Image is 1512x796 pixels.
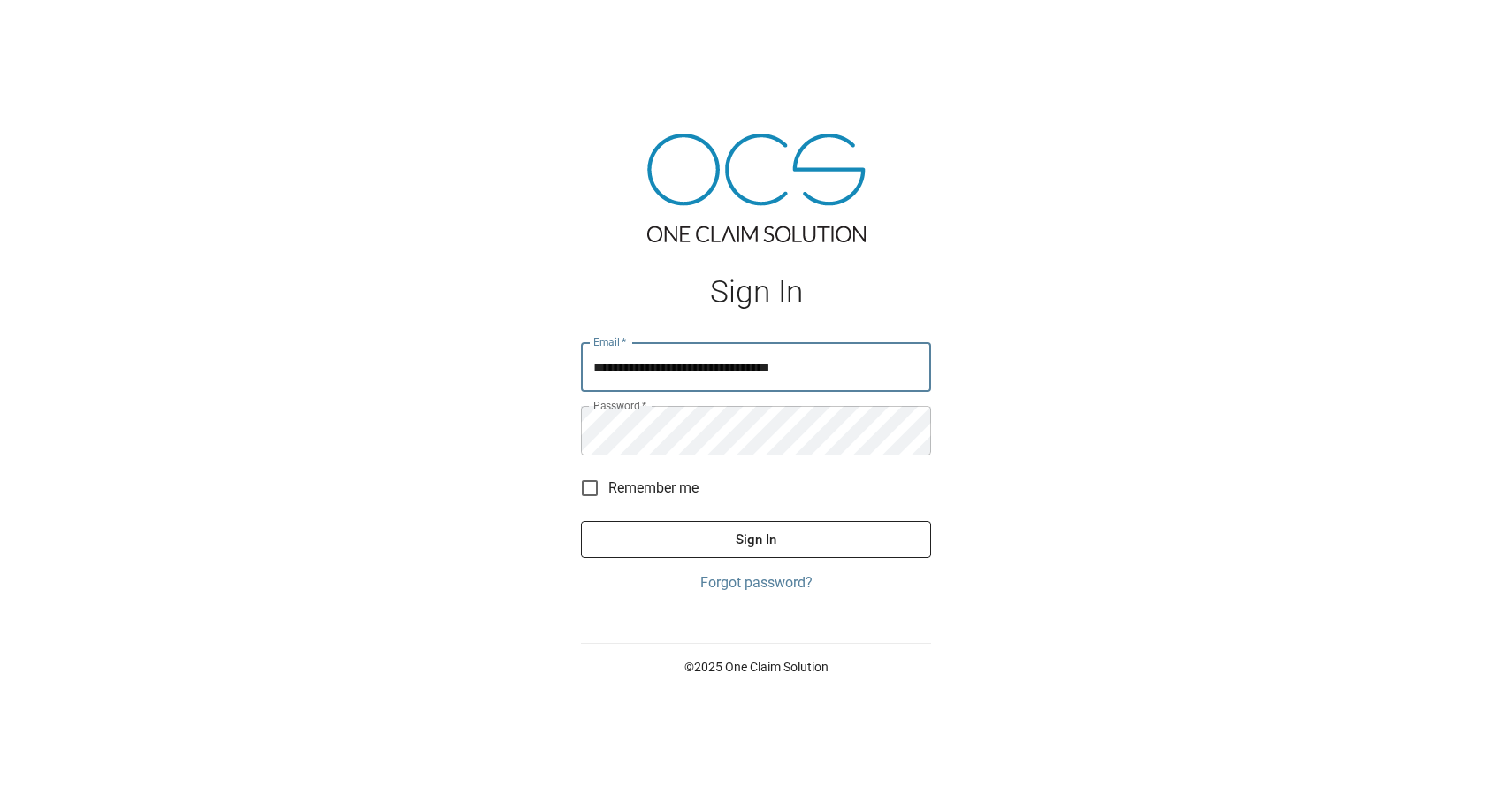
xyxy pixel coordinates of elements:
[581,572,931,593] a: Forgot password?
[647,134,866,242] img: ocs-logo-tra.png
[608,478,699,499] span: Remember me
[581,658,931,676] p: © 2025 One Claim Solution
[581,521,931,558] button: Sign In
[593,334,627,349] label: Email
[581,274,931,310] h1: Sign In
[593,398,646,413] label: Password
[21,11,92,46] img: ocs-logo-white-transparent.png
